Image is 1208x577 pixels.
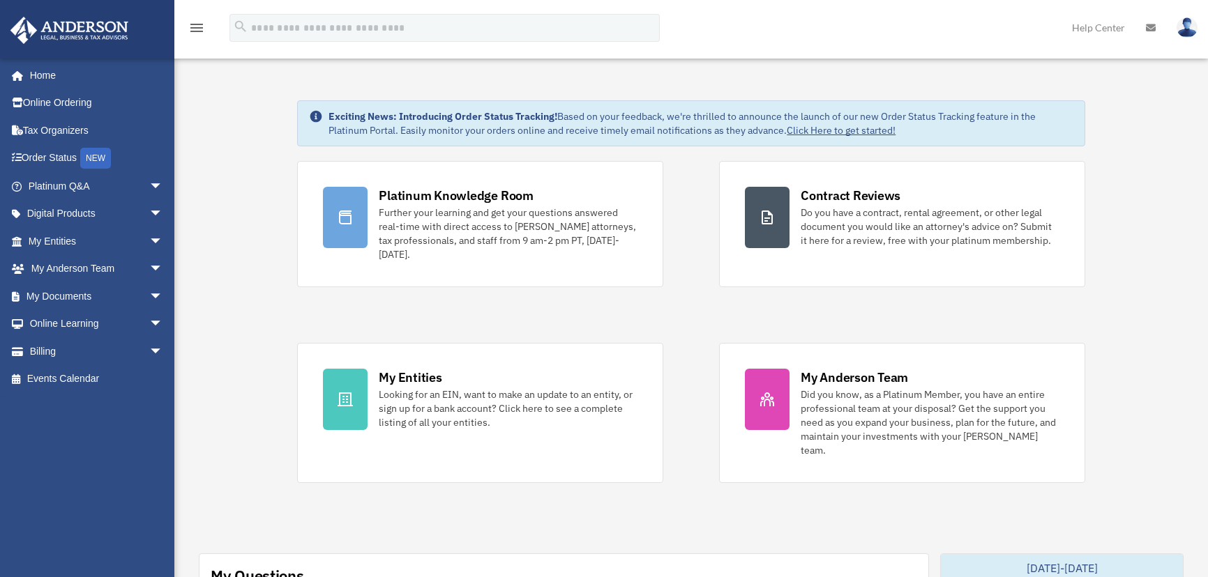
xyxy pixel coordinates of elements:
a: Platinum Q&Aarrow_drop_down [10,172,184,200]
a: Events Calendar [10,365,184,393]
a: Click Here to get started! [787,124,896,137]
div: NEW [80,148,111,169]
a: Tax Organizers [10,116,184,144]
a: Contract Reviews Do you have a contract, rental agreement, or other legal document you would like... [719,161,1085,287]
a: Digital Productsarrow_drop_down [10,200,184,228]
i: search [233,19,248,34]
div: Further your learning and get your questions answered real-time with direct access to [PERSON_NAM... [379,206,637,261]
div: Contract Reviews [801,187,900,204]
span: arrow_drop_down [149,310,177,339]
span: arrow_drop_down [149,200,177,229]
a: Home [10,61,177,89]
a: Online Learningarrow_drop_down [10,310,184,338]
div: Do you have a contract, rental agreement, or other legal document you would like an attorney's ad... [801,206,1059,247]
a: My Entities Looking for an EIN, want to make an update to an entity, or sign up for a bank accoun... [297,343,663,483]
a: Platinum Knowledge Room Further your learning and get your questions answered real-time with dire... [297,161,663,287]
span: arrow_drop_down [149,172,177,201]
i: menu [188,20,205,36]
div: My Anderson Team [801,369,908,386]
a: Billingarrow_drop_down [10,337,184,365]
a: Online Ordering [10,89,184,117]
a: Order StatusNEW [10,144,184,173]
a: My Anderson Teamarrow_drop_down [10,255,184,283]
div: My Entities [379,369,441,386]
strong: Exciting News: Introducing Order Status Tracking! [329,110,557,123]
img: User Pic [1177,17,1198,38]
span: arrow_drop_down [149,282,177,311]
div: Platinum Knowledge Room [379,187,534,204]
img: Anderson Advisors Platinum Portal [6,17,133,44]
a: My Anderson Team Did you know, as a Platinum Member, you have an entire professional team at your... [719,343,1085,483]
div: Looking for an EIN, want to make an update to an entity, or sign up for a bank account? Click her... [379,387,637,429]
span: arrow_drop_down [149,255,177,284]
div: Did you know, as a Platinum Member, you have an entire professional team at your disposal? Get th... [801,387,1059,457]
a: My Documentsarrow_drop_down [10,282,184,310]
a: My Entitiesarrow_drop_down [10,227,184,255]
span: arrow_drop_down [149,227,177,256]
div: Based on your feedback, we're thrilled to announce the launch of our new Order Status Tracking fe... [329,109,1073,137]
span: arrow_drop_down [149,337,177,366]
a: menu [188,24,205,36]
